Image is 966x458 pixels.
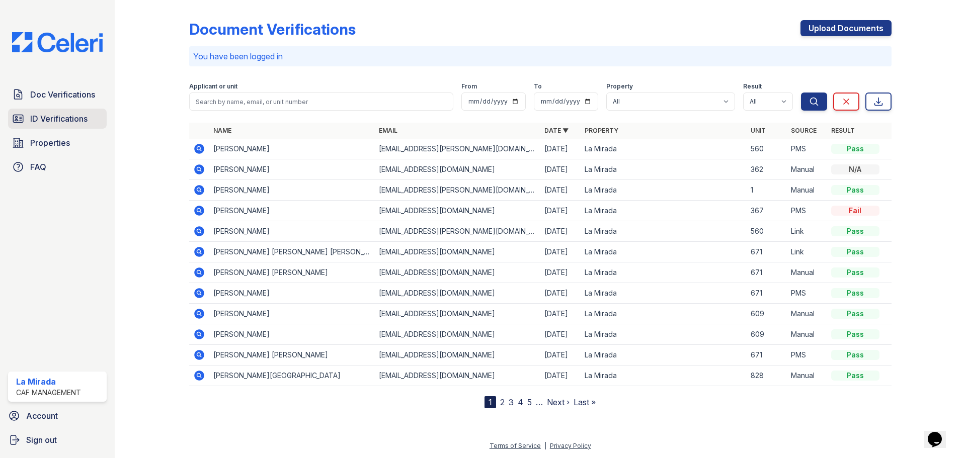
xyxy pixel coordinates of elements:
[375,180,540,201] td: [EMAIL_ADDRESS][PERSON_NAME][DOMAIN_NAME]
[791,127,817,134] a: Source
[831,247,879,257] div: Pass
[787,180,827,201] td: Manual
[30,161,46,173] span: FAQ
[540,139,581,159] td: [DATE]
[831,185,879,195] div: Pass
[581,324,746,345] td: La Mirada
[490,442,541,449] a: Terms of Service
[831,206,879,216] div: Fail
[581,242,746,262] td: La Mirada
[747,304,787,324] td: 609
[209,365,375,386] td: [PERSON_NAME][GEOGRAPHIC_DATA]
[787,201,827,221] td: PMS
[581,201,746,221] td: La Mirada
[747,262,787,283] td: 671
[747,180,787,201] td: 1
[831,164,879,174] div: N/A
[375,221,540,242] td: [EMAIL_ADDRESS][PERSON_NAME][DOMAIN_NAME]
[540,365,581,386] td: [DATE]
[16,388,81,398] div: CAF Management
[209,242,375,262] td: [PERSON_NAME] [PERSON_NAME] [PERSON_NAME]
[606,82,633,90] label: Property
[787,324,827,345] td: Manual
[831,226,879,236] div: Pass
[189,20,356,38] div: Document Verifications
[375,139,540,159] td: [EMAIL_ADDRESS][PERSON_NAME][DOMAIN_NAME]
[787,139,827,159] td: PMS
[550,442,591,449] a: Privacy Policy
[375,345,540,365] td: [EMAIL_ADDRESS][DOMAIN_NAME]
[8,133,107,153] a: Properties
[540,180,581,201] td: [DATE]
[540,159,581,180] td: [DATE]
[581,283,746,304] td: La Mirada
[209,345,375,365] td: [PERSON_NAME] [PERSON_NAME]
[544,442,546,449] div: |
[747,159,787,180] td: 362
[747,139,787,159] td: 560
[924,418,956,448] iframe: chat widget
[831,267,879,278] div: Pass
[743,82,762,90] label: Result
[540,262,581,283] td: [DATE]
[16,376,81,388] div: La Mirada
[581,139,746,159] td: La Mirada
[747,324,787,345] td: 609
[209,180,375,201] td: [PERSON_NAME]
[747,365,787,386] td: 828
[747,283,787,304] td: 671
[518,397,523,407] a: 4
[581,304,746,324] td: La Mirada
[4,32,111,52] img: CE_Logo_Blue-a8612792a0a2168367f1c8372b55b34899dd931a85d93a1a3d3e32e68fde9ad4.png
[30,88,95,101] span: Doc Verifications
[209,201,375,221] td: [PERSON_NAME]
[540,201,581,221] td: [DATE]
[8,84,107,105] a: Doc Verifications
[30,113,88,125] span: ID Verifications
[831,288,879,298] div: Pass
[787,262,827,283] td: Manual
[209,159,375,180] td: [PERSON_NAME]
[534,82,542,90] label: To
[787,221,827,242] td: Link
[209,221,375,242] td: [PERSON_NAME]
[375,324,540,345] td: [EMAIL_ADDRESS][DOMAIN_NAME]
[375,262,540,283] td: [EMAIL_ADDRESS][DOMAIN_NAME]
[540,242,581,262] td: [DATE]
[747,242,787,262] td: 671
[751,127,766,134] a: Unit
[787,365,827,386] td: Manual
[831,309,879,319] div: Pass
[375,242,540,262] td: [EMAIL_ADDRESS][DOMAIN_NAME]
[509,397,514,407] a: 3
[787,345,827,365] td: PMS
[831,329,879,339] div: Pass
[4,430,111,450] a: Sign out
[585,127,618,134] a: Property
[831,127,855,134] a: Result
[831,371,879,381] div: Pass
[540,221,581,242] td: [DATE]
[540,304,581,324] td: [DATE]
[536,396,543,408] span: …
[540,283,581,304] td: [DATE]
[375,283,540,304] td: [EMAIL_ADDRESS][DOMAIN_NAME]
[747,221,787,242] td: 560
[485,396,496,408] div: 1
[213,127,231,134] a: Name
[581,180,746,201] td: La Mirada
[574,397,596,407] a: Last »
[209,304,375,324] td: [PERSON_NAME]
[189,82,237,90] label: Applicant or unit
[787,242,827,262] td: Link
[547,397,570,407] a: Next ›
[209,139,375,159] td: [PERSON_NAME]
[581,159,746,180] td: La Mirada
[581,345,746,365] td: La Mirada
[375,159,540,180] td: [EMAIL_ADDRESS][DOMAIN_NAME]
[787,283,827,304] td: PMS
[379,127,397,134] a: Email
[26,434,57,446] span: Sign out
[4,406,111,426] a: Account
